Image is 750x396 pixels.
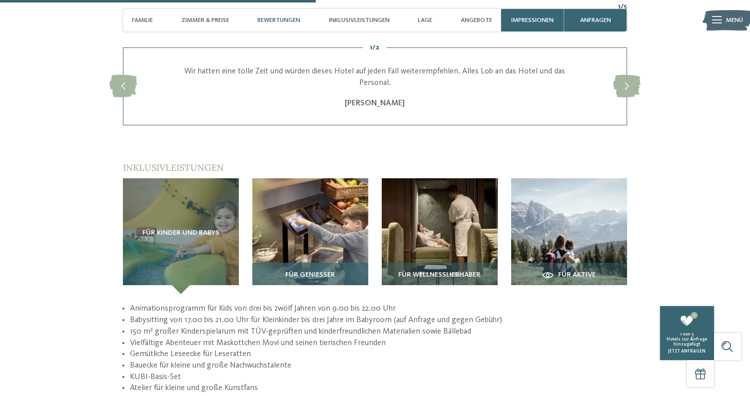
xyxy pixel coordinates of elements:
span: 5 [692,332,694,337]
span: von [683,332,691,337]
li: Bauecke für kleine und große Nachwuchstalente [130,360,627,372]
span: Für Aktive [558,271,596,279]
p: Wir hatten eine tolle Zeit und würden dieses Hotel auf jeden Fall weiterempfehlen. Alles Lob an d... [168,66,582,88]
span: Lage [418,16,432,24]
li: 150 m² großer Kinderspielarum mit TÜV-geprüften und kinderfreundlichen Materialien sowie Bällebad [130,326,627,338]
img: Eine glückliche Familienauszeit in Corvara [511,178,627,294]
span: 1 [691,312,698,319]
li: Atelier für kleine und große Kunstfans [130,383,627,394]
span: / [372,42,375,52]
span: Für Wellnessliebhaber [398,271,481,279]
li: Vielfältige Abenteuer mit Maskottchen Movi und seinen tierischen Freunden [130,338,627,349]
span: Angebote [461,16,492,24]
li: Animationsprogramm für Kids von drei bis zwölf Jahren von 9.00 bis 22.00 Uhr [130,303,627,315]
a: 1 1 von 5 Hotels zur Anfrage hinzugefügt jetzt anfragen [660,306,714,360]
img: Eine glückliche Familienauszeit in Corvara [382,178,498,294]
span: Für Genießer [285,271,335,279]
img: Eine glückliche Familienauszeit in Corvara [252,178,368,294]
span: [PERSON_NAME] [345,99,405,107]
li: KUBI-Basis-Set [130,372,627,383]
span: 1 [370,42,372,52]
span: 5 [624,1,627,11]
span: Inklusivleistungen [329,16,390,24]
span: anfragen [580,16,611,24]
li: Babysitting von 17.00 bis 21.00 Uhr für Kleinkinder bis drei Jahre im Babyroom (auf Anfrage und g... [130,315,627,326]
span: / [621,1,624,11]
span: jetzt anfragen [668,349,706,354]
span: Familie [132,16,153,24]
span: 2 [375,42,380,52]
span: Inklusivleistungen [123,162,224,173]
span: Zimmer & Preise [181,16,229,24]
span: 1 [618,1,621,11]
span: Hotels zur Anfrage hinzugefügt [667,337,707,347]
li: Gemütliche Leseecke für Leseratten [130,349,627,360]
span: Bewertungen [257,16,300,24]
span: 1 [680,332,682,337]
span: Impressionen [511,16,554,24]
span: Für Kinder und Babys [142,229,219,237]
